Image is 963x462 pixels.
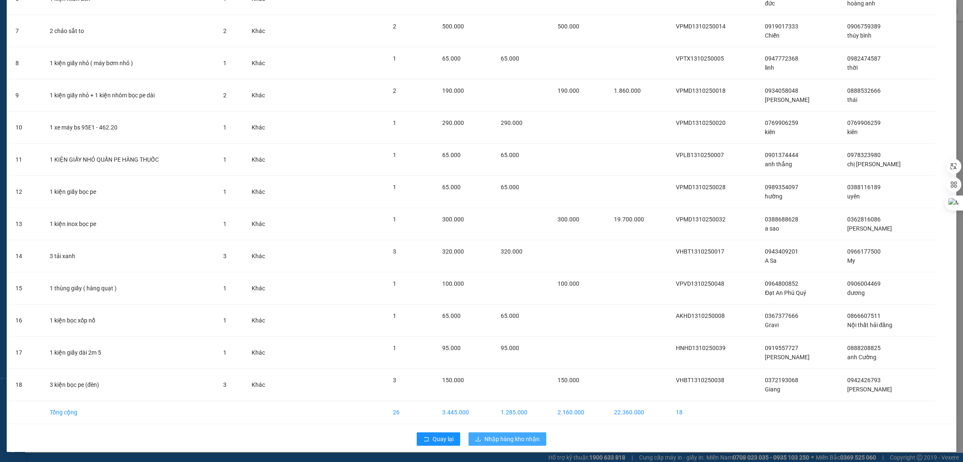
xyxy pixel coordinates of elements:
span: 1 [393,216,396,223]
span: 0942426793 [847,377,881,383]
span: 0388688628 [765,216,798,223]
span: 190.000 [442,87,464,94]
span: 1 [223,221,227,227]
span: 0769906259 [847,119,881,126]
span: 500.000 [558,23,579,30]
span: 3 [393,248,396,255]
span: 1 [393,119,396,126]
td: Tổng cộng [43,401,217,424]
span: 0978323980 [847,152,881,158]
span: 19.700.000 [614,216,644,223]
span: linh [765,64,774,71]
span: anh Cường [847,354,876,360]
span: 150.000 [442,377,464,383]
span: 65.000 [501,184,519,190]
td: Khác [245,79,283,112]
span: Chiến [765,32,780,39]
span: Gravi [765,322,779,328]
span: 1 [223,156,227,163]
span: 1 [223,124,227,131]
td: 1.285.000 [494,401,551,424]
button: downloadNhập hàng kho nhận [469,432,546,446]
span: 0888532666 [847,87,881,94]
span: VPLB1310250007 [676,152,724,158]
span: 0966177500 [847,248,881,255]
td: Khác [245,144,283,176]
span: 0888208825 [847,345,881,351]
td: 1 kiện giấy nhỏ ( máy bơm nhỏ ) [43,47,217,79]
span: 2 [223,92,227,99]
span: 1 [393,280,396,287]
td: 9 [9,79,43,112]
td: 12 [9,176,43,208]
span: 320.000 [501,248,522,255]
span: 1 [223,317,227,324]
span: 95.000 [501,345,519,351]
span: 100.000 [442,280,464,287]
span: VPMD1310250014 [676,23,726,30]
span: 0989354097 [765,184,798,190]
span: 0769906259 [765,119,798,126]
span: 3 [393,377,396,383]
span: Nhập hàng kho nhận [484,434,540,444]
span: 190.000 [558,87,579,94]
td: Khác [245,240,283,272]
span: thời [847,64,858,71]
span: kiên [765,129,775,135]
span: 1 [393,345,396,351]
span: dương [847,289,865,296]
span: download [475,436,481,443]
span: 0947772368 [765,55,798,62]
span: 0901374444 [765,152,798,158]
span: 65.000 [501,55,519,62]
td: Khác [245,112,283,144]
span: 0372193068 [765,377,798,383]
td: 1 kiện giấy dài 2m 5 [43,337,217,369]
span: 0919017333 [765,23,798,30]
td: Khác [245,337,283,369]
span: 0866607511 [847,312,881,319]
td: 11 [9,144,43,176]
td: 13 [9,208,43,240]
span: 1 [223,285,227,292]
span: 65.000 [501,152,519,158]
span: 1 [223,60,227,66]
td: 17 [9,337,43,369]
span: 65.000 [501,312,519,319]
span: 0906004469 [847,280,881,287]
span: AKHD1310250008 [676,312,725,319]
span: 2 [393,87,396,94]
span: VPVD1310250048 [676,280,724,287]
span: 290.000 [442,119,464,126]
td: 18 [669,401,759,424]
td: 1 xe máy bs 95E1 - 462.20 [43,112,217,144]
td: 2.160.000 [551,401,608,424]
span: VPMD1310250032 [676,216,726,223]
td: 7 [9,15,43,47]
span: VPTX1310250005 [676,55,724,62]
span: 65.000 [442,312,461,319]
td: 22.360.000 [607,401,669,424]
td: 1 kiện giấy bọc pe [43,176,217,208]
td: 1 kiện inox bọc pe [43,208,217,240]
span: Nội thất hải đăng [847,322,892,328]
td: 2 chảo sắt to [43,15,217,47]
span: [PERSON_NAME] [765,354,810,360]
span: 0934058048 [765,87,798,94]
span: 100.000 [558,280,579,287]
span: 1 [223,188,227,195]
span: Quay lại [433,434,453,444]
span: 0943409201 [765,248,798,255]
td: 1 KIỆN GIẤY NHỎ QUẤN PE HÀNG THUỐC [43,144,217,176]
span: HNHD1310250039 [676,345,726,351]
td: 10 [9,112,43,144]
span: 150.000 [558,377,579,383]
span: 3 [223,381,227,388]
span: 65.000 [442,55,461,62]
span: [PERSON_NAME] [847,386,892,393]
button: rollbackQuay lại [417,432,460,446]
td: 15 [9,272,43,305]
td: 1 thùng giấy ( hàng quạt ) [43,272,217,305]
span: 0906759389 [847,23,881,30]
td: 1 kiện giấy nhỏ + 1 kiện nhôm bọc pe dài [43,79,217,112]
